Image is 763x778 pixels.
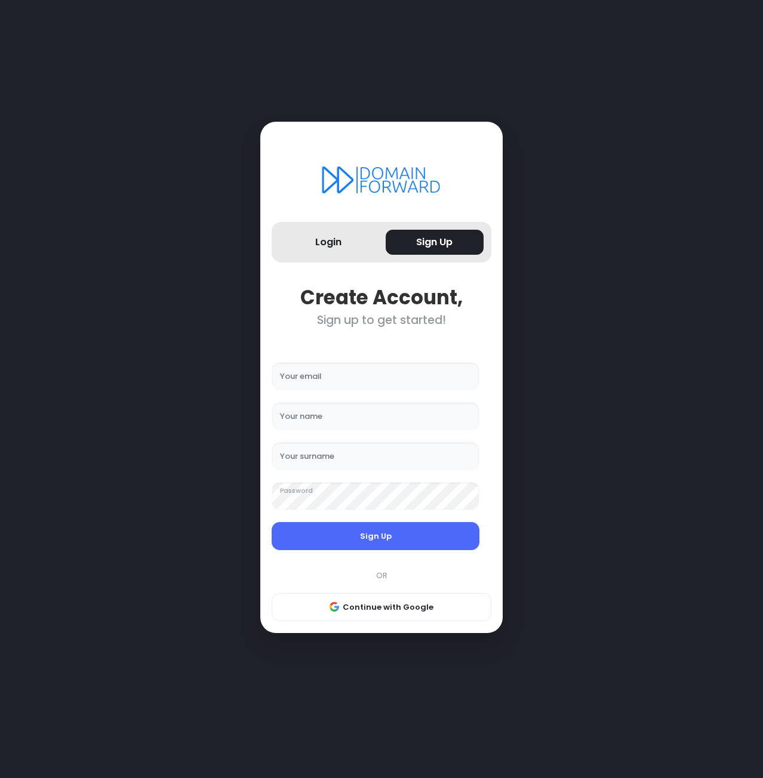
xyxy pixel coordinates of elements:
div: OR [266,570,497,582]
button: Login [279,230,377,255]
button: Sign Up [272,522,479,551]
div: Sign up to get started! [272,313,491,327]
div: Create Account, [272,286,491,309]
button: Sign Up [386,230,484,255]
button: Continue with Google [272,593,491,622]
